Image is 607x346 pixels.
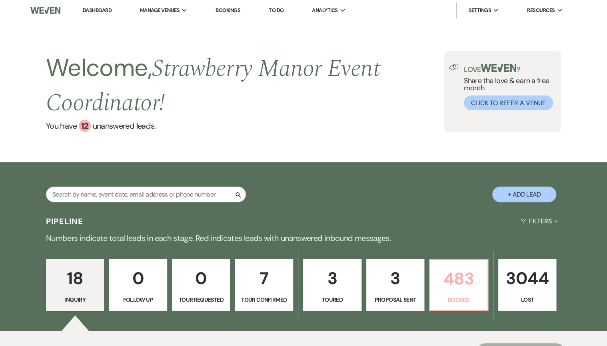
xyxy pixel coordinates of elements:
p: 0 [114,265,162,292]
p: Proposal Sent [371,295,419,304]
h2: Welcome, [46,51,444,120]
p: 18 [51,265,99,292]
h3: Pipeline [46,216,84,227]
p: Inquiry [51,295,99,304]
a: 3Proposal Sent [366,259,425,311]
a: 0Follow Up [109,259,167,311]
p: 0 [177,265,225,292]
a: 18Inquiry [46,259,104,311]
a: 3Toured [303,259,361,311]
span: Strawberry Manor Event Coordinator ! [46,50,380,121]
p: Lost [503,295,551,304]
button: Filters [517,211,561,232]
a: Bookings [216,7,240,14]
p: Numbers indicate total leads in each stage. Red indicates leads with unanswered inbound messages. [16,232,591,245]
p: Love ? [464,64,556,73]
p: Tour Confirmed [240,295,288,304]
p: 7 [240,265,288,292]
button: Click to Refer a Venue [464,95,553,110]
span: Analytics [312,6,337,14]
a: You have 12 unanswered leads. [46,120,444,132]
a: Dashboard [83,7,112,14]
a: 0Tour Requested [172,259,230,311]
div: Share the love & earn a free month. [459,64,556,110]
p: 3 [371,265,419,292]
p: Follow Up [114,295,162,304]
a: 483Booked [429,259,488,311]
input: Search by name, event date, email address or phone number [46,187,246,202]
p: Tour Requested [177,295,225,304]
button: + Add Lead [492,187,556,202]
div: 12 [79,120,91,132]
p: 483 [435,265,483,292]
span: Resources [527,6,555,14]
img: loud-speaker-illustration.svg [449,64,459,70]
a: 3044Lost [498,259,557,311]
img: weven-logo-green.svg [481,64,516,72]
img: Weven Logo [30,2,60,19]
p: Toured [308,295,356,304]
p: 3044 [503,265,551,292]
p: 3 [308,265,356,292]
a: 7Tour Confirmed [235,259,293,311]
span: Settings [468,6,491,14]
a: To Do [269,7,284,14]
p: Booked [435,296,483,304]
span: Manage Venues [140,6,180,14]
